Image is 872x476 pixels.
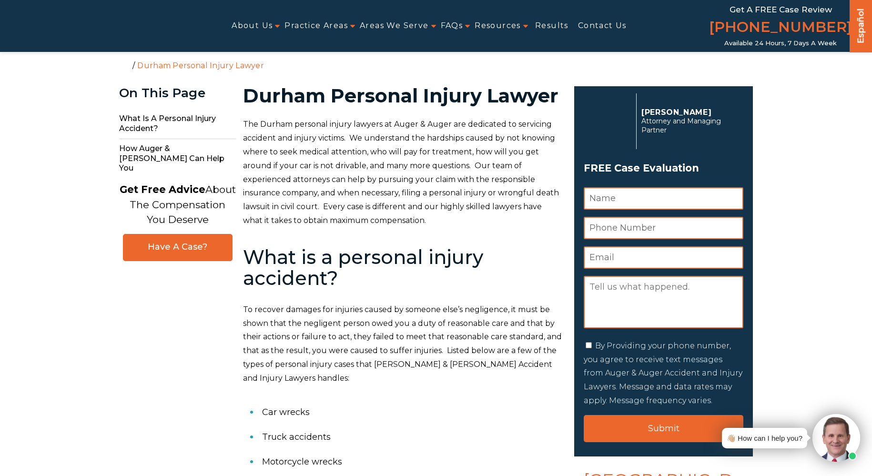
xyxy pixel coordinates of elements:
[709,17,852,40] a: [PHONE_NUMBER]
[119,139,236,178] span: How Auger & [PERSON_NAME] can help you
[535,15,568,37] a: Results
[727,432,802,445] div: 👋🏼 How can I help you?
[232,15,273,37] a: About Us
[119,86,236,100] div: On This Page
[584,415,743,442] input: Submit
[243,118,563,227] p: The Durham personal injury lawyers at Auger & Auger are dedicated to servicing accident and injur...
[584,159,743,177] span: FREE Case Evaluation
[730,5,832,14] span: Get a FREE Case Review
[584,341,742,405] label: By Providing your phone number, you agree to receive text messages from Auger & Auger Accident an...
[123,234,233,261] a: Have A Case?
[243,86,563,105] h1: Durham Personal Injury Lawyer
[724,40,837,47] span: Available 24 Hours, 7 Days a Week
[578,15,627,37] a: Contact Us
[584,217,743,239] input: Phone Number
[120,183,205,195] strong: Get Free Advice
[262,425,563,449] li: Truck accidents
[475,15,521,37] a: Resources
[135,61,266,70] li: Durham Personal Injury Lawyer
[243,247,563,289] h2: What is a personal injury accident?
[441,15,463,37] a: FAQs
[584,246,743,269] input: Email
[120,182,236,227] p: About The Compensation You Deserve
[584,97,631,145] img: Herbert Auger
[284,15,348,37] a: Practice Areas
[641,108,738,117] p: [PERSON_NAME]
[812,414,860,462] img: Intaker widget Avatar
[360,15,429,37] a: Areas We Serve
[122,61,130,69] a: Home
[133,242,223,253] span: Have A Case?
[262,449,563,474] li: Motorcycle wrecks
[119,109,236,139] span: What is a personal injury accident?
[262,400,563,425] li: Car wrecks
[6,15,149,37] img: Auger & Auger Accident and Injury Lawyers Logo
[641,117,738,135] span: Attorney and Managing Partner
[584,187,743,210] input: Name
[243,303,563,385] p: To recover damages for injuries caused by someone else’s negligence, it must be shown that the ne...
